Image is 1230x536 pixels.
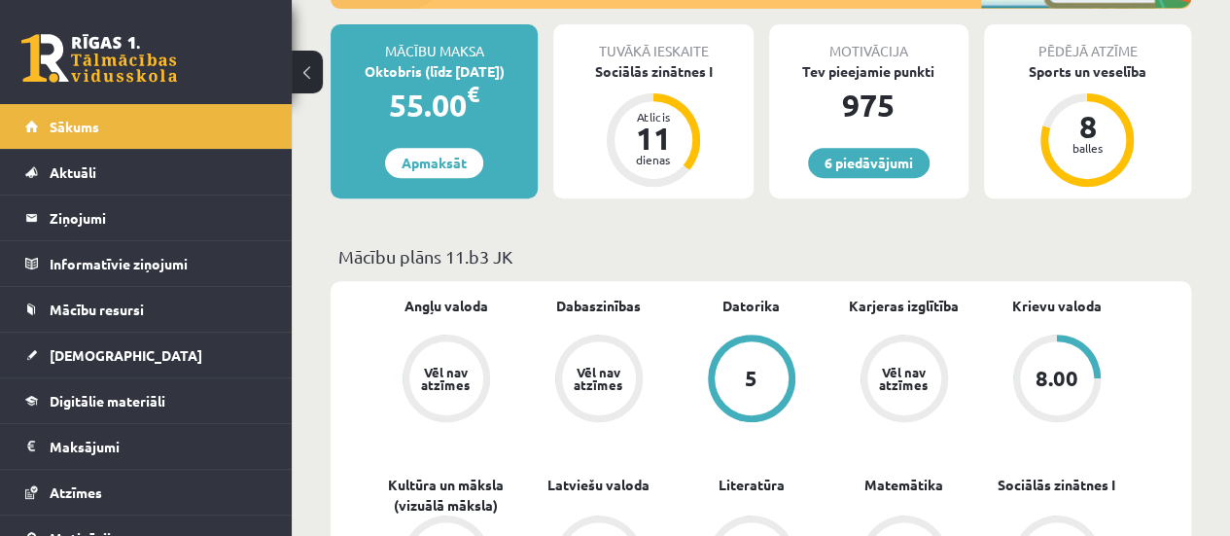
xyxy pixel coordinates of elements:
[719,475,785,495] a: Literatūra
[984,24,1191,61] div: Pēdējā atzīme
[827,335,980,426] a: Vēl nav atzīmes
[984,61,1191,82] div: Sports un veselība
[722,296,780,316] a: Datorika
[25,424,267,469] a: Maksājumi
[864,475,943,495] a: Matemātika
[25,196,267,240] a: Ziņojumi
[369,475,522,516] a: Kultūra un māksla (vizuālā māksla)
[25,333,267,377] a: [DEMOGRAPHIC_DATA]
[808,148,930,178] a: 6 piedāvājumi
[331,82,538,128] div: 55.00
[404,296,488,316] a: Angļu valoda
[547,475,650,495] a: Latviešu valoda
[769,24,968,61] div: Motivācija
[556,296,641,316] a: Dabaszinības
[369,335,522,426] a: Vēl nav atzīmes
[385,148,483,178] a: Apmaksāt
[877,366,931,391] div: Vēl nav atzīmes
[25,104,267,149] a: Sākums
[553,24,753,61] div: Tuvākā ieskaite
[849,296,959,316] a: Karjeras izglītība
[50,118,99,135] span: Sākums
[50,241,267,286] legend: Informatīvie ziņojumi
[25,241,267,286] a: Informatīvie ziņojumi
[25,378,267,423] a: Digitālie materiāli
[1058,142,1116,154] div: balles
[50,424,267,469] legend: Maksājumi
[50,346,202,364] span: [DEMOGRAPHIC_DATA]
[25,150,267,195] a: Aktuāli
[21,34,177,83] a: Rīgas 1. Tālmācības vidusskola
[419,366,474,391] div: Vēl nav atzīmes
[624,154,683,165] div: dienas
[50,392,165,410] span: Digitālie materiāli
[50,301,144,318] span: Mācību resursi
[50,196,267,240] legend: Ziņojumi
[522,335,675,426] a: Vēl nav atzīmes
[980,335,1133,426] a: 8.00
[769,61,968,82] div: Tev pieejamie punkti
[50,483,102,501] span: Atzīmes
[984,61,1191,190] a: Sports un veselība 8 balles
[338,243,1183,269] p: Mācību plāns 11.b3 JK
[331,24,538,61] div: Mācību maksa
[553,61,753,190] a: Sociālās zinātnes I Atlicis 11 dienas
[572,366,626,391] div: Vēl nav atzīmes
[25,287,267,332] a: Mācību resursi
[675,335,827,426] a: 5
[1036,368,1078,389] div: 8.00
[25,470,267,515] a: Atzīmes
[624,123,683,154] div: 11
[50,163,96,181] span: Aktuāli
[1012,296,1102,316] a: Krievu valoda
[331,61,538,82] div: Oktobris (līdz [DATE])
[1058,111,1116,142] div: 8
[467,80,479,108] span: €
[553,61,753,82] div: Sociālās zinātnes I
[998,475,1115,495] a: Sociālās zinātnes I
[769,82,968,128] div: 975
[745,368,757,389] div: 5
[624,111,683,123] div: Atlicis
